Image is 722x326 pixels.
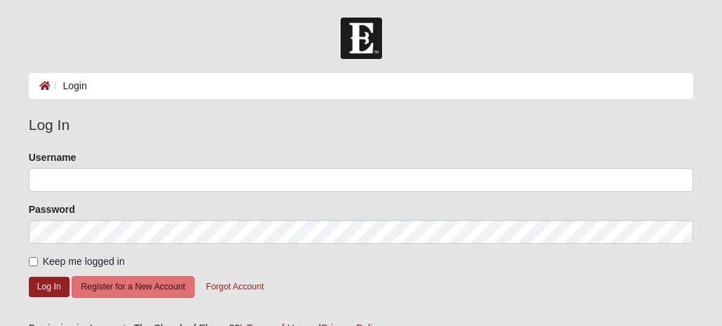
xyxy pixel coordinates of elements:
[29,150,77,164] label: Username
[43,256,125,267] span: Keep me logged in
[29,257,38,266] input: Keep me logged in
[197,276,273,298] button: Forgot Account
[51,79,87,93] li: Login
[29,202,75,216] label: Password
[29,277,70,297] button: Log In
[29,114,694,136] legend: Log In
[72,276,194,298] button: Register for a New Account
[341,18,382,59] img: Church of Eleven22 Logo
